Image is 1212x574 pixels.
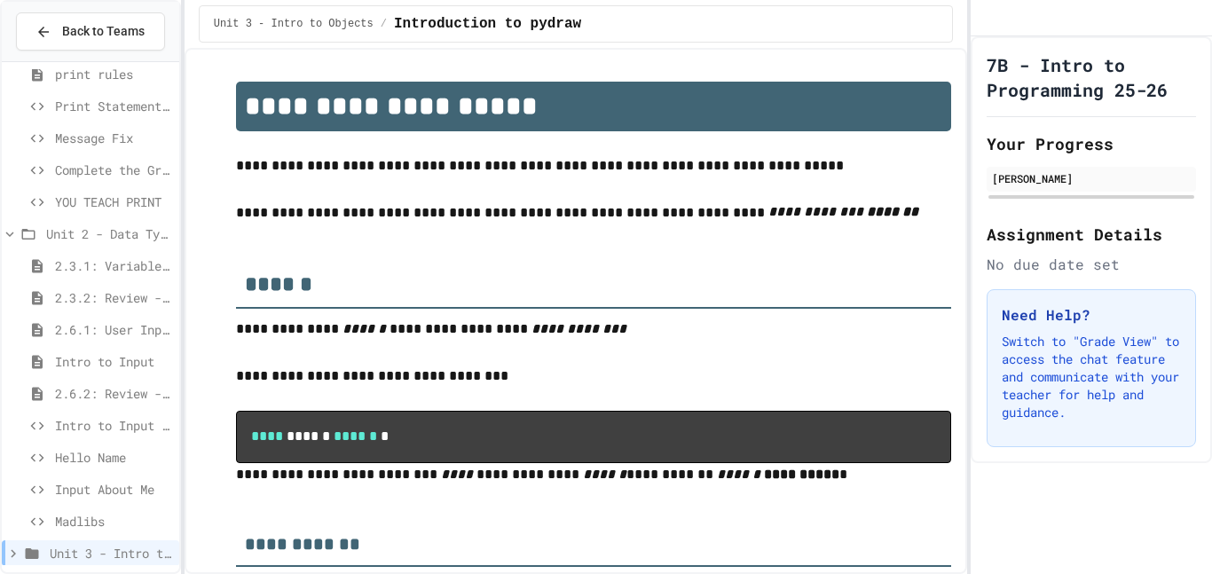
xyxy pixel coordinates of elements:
[381,17,387,31] span: /
[55,193,172,211] span: YOU TEACH PRINT
[55,384,172,403] span: 2.6.2: Review - User Input
[55,320,172,339] span: 2.6.1: User Input
[55,480,172,499] span: Input About Me
[987,52,1196,102] h1: 7B - Intro to Programming 25-26
[55,129,172,147] span: Message Fix
[992,170,1191,186] div: [PERSON_NAME]
[987,254,1196,275] div: No due date set
[214,17,374,31] span: Unit 3 - Intro to Objects
[55,352,172,371] span: Intro to Input
[987,222,1196,247] h2: Assignment Details
[55,448,172,467] span: Hello Name
[50,544,172,562] span: Unit 3 - Intro to Objects
[55,97,172,115] span: Print Statement Repair
[394,13,581,35] span: Introduction to pydraw
[55,161,172,179] span: Complete the Greeting
[16,12,165,51] button: Back to Teams
[1002,304,1181,326] h3: Need Help?
[987,131,1196,156] h2: Your Progress
[55,256,172,275] span: 2.3.1: Variables and Data Types
[55,288,172,307] span: 2.3.2: Review - Variables and Data Types
[55,65,172,83] span: print rules
[62,22,145,41] span: Back to Teams
[1002,333,1181,421] p: Switch to "Grade View" to access the chat feature and communicate with your teacher for help and ...
[46,224,172,243] span: Unit 2 - Data Types, Variables, [DEMOGRAPHIC_DATA]
[55,416,172,435] span: Intro to Input Exercise
[55,512,172,531] span: Madlibs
